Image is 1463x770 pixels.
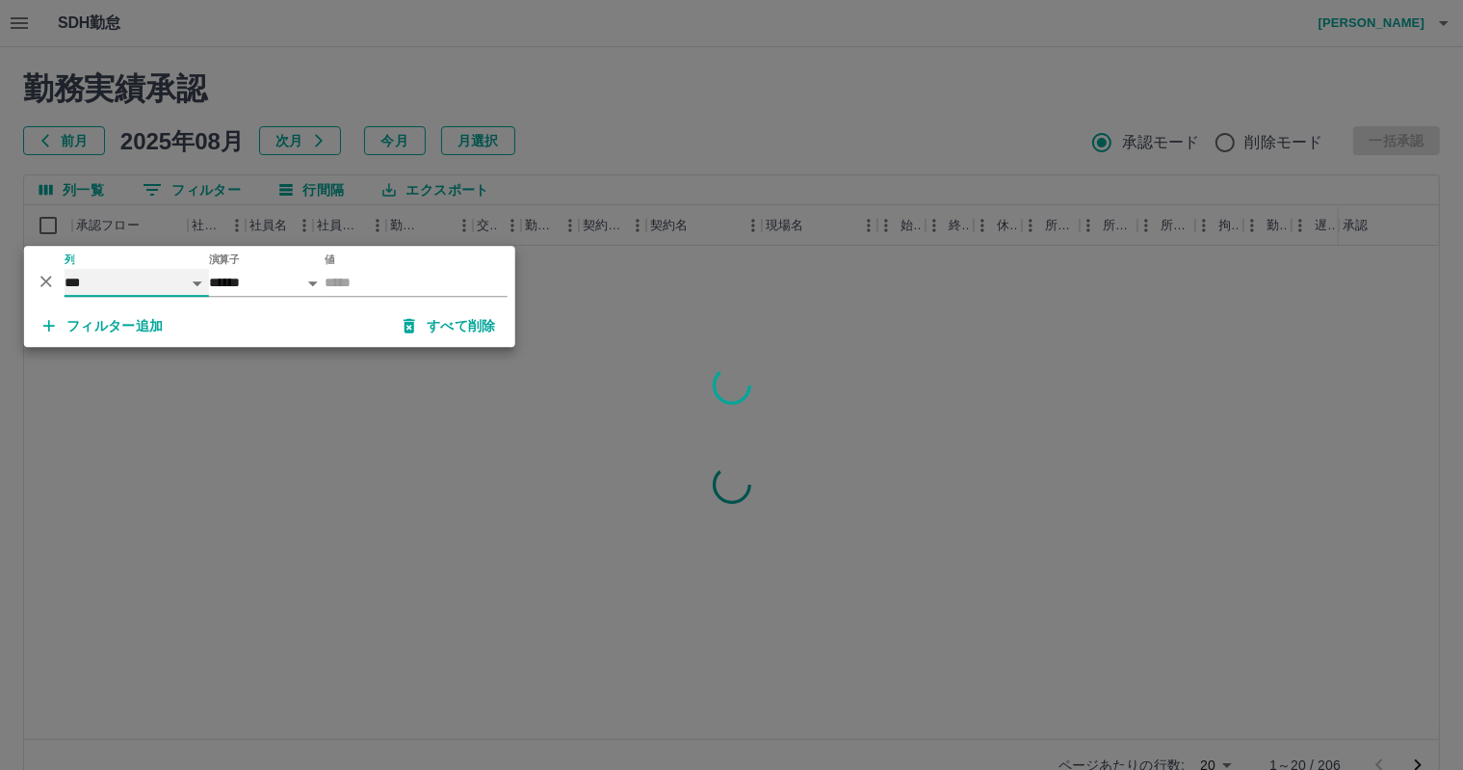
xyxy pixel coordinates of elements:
label: 列 [65,252,75,267]
button: 削除 [32,267,61,296]
label: 演算子 [209,252,240,267]
button: すべて削除 [388,308,511,343]
button: フィルター追加 [28,308,179,343]
label: 値 [325,252,335,267]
